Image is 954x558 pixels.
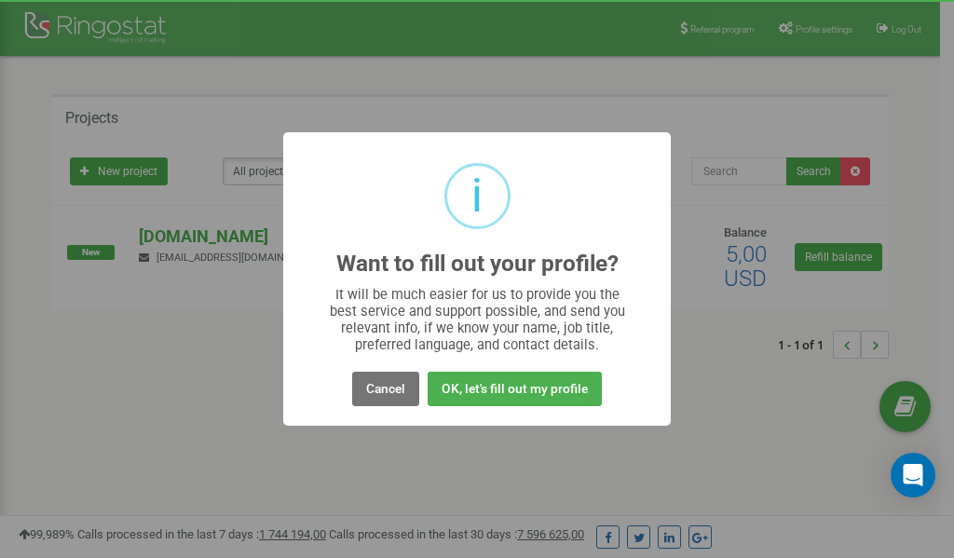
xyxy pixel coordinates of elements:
[336,252,619,277] h2: Want to fill out your profile?
[891,453,935,497] div: Open Intercom Messenger
[352,372,419,406] button: Cancel
[320,286,634,353] div: It will be much easier for us to provide you the best service and support possible, and send you ...
[471,166,483,226] div: i
[428,372,602,406] button: OK, let's fill out my profile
